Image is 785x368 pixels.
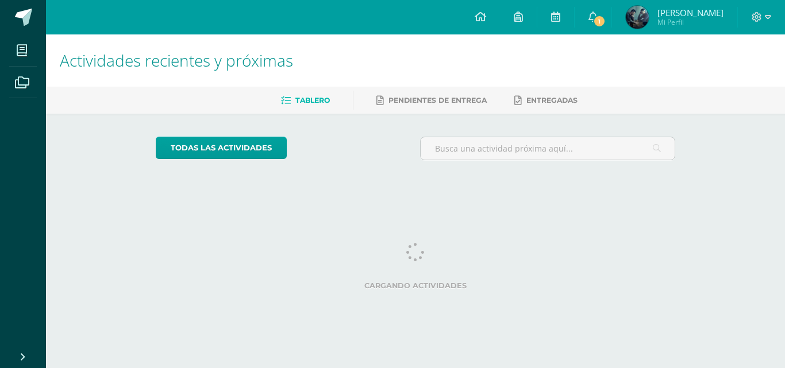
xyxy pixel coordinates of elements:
label: Cargando actividades [156,281,676,290]
input: Busca una actividad próxima aquí... [421,137,675,160]
img: 3f9f43129aa5ef44953bc03c8c5228f1.png [626,6,649,29]
span: Entregadas [526,96,578,104]
span: Mi Perfil [657,17,724,27]
a: Pendientes de entrega [376,91,487,110]
a: Entregadas [514,91,578,110]
span: [PERSON_NAME] [657,7,724,18]
span: Actividades recientes y próximas [60,49,293,71]
span: Tablero [295,96,330,104]
a: Tablero [281,91,330,110]
a: todas las Actividades [156,137,287,159]
span: Pendientes de entrega [388,96,487,104]
span: 1 [593,15,606,28]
